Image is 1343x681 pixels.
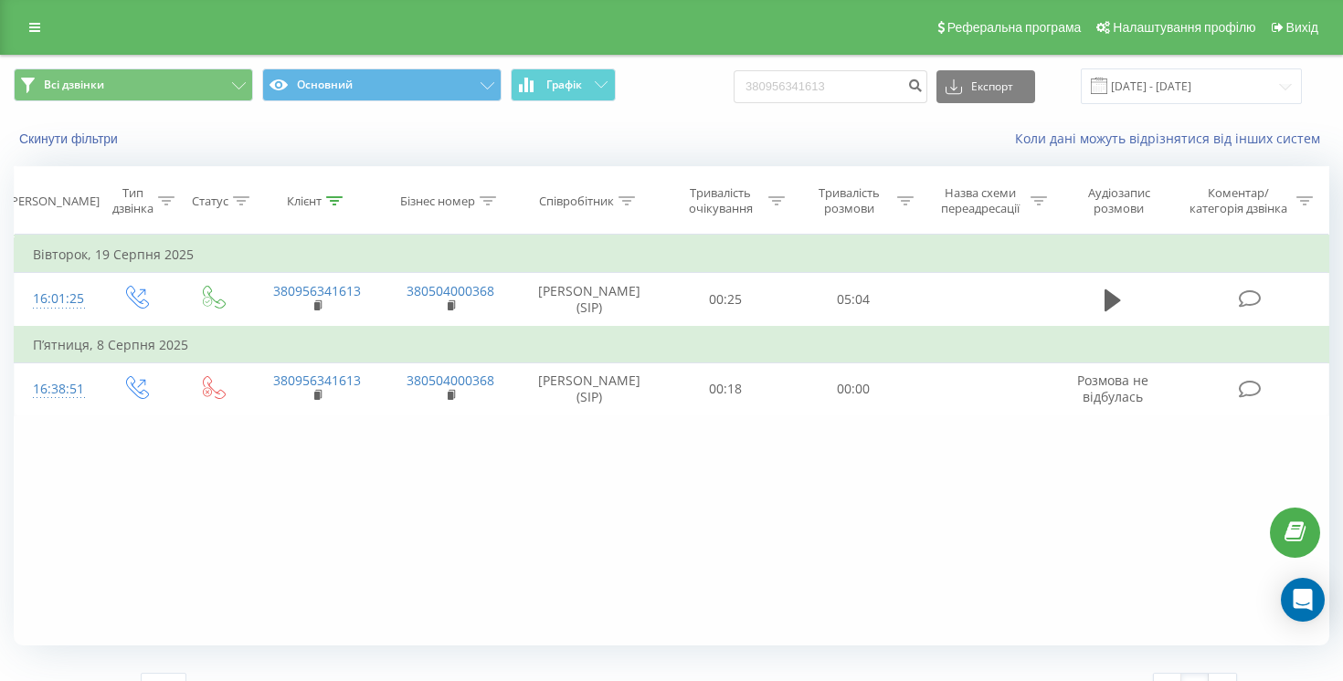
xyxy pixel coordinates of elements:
div: 16:38:51 [33,372,78,407]
button: Всі дзвінки [14,68,253,101]
div: Тип дзвінка [112,185,153,216]
div: Клієнт [287,194,322,209]
td: Вівторок, 19 Серпня 2025 [15,236,1329,273]
button: Графік [511,68,616,101]
div: 16:01:25 [33,281,78,317]
div: [PERSON_NAME] [7,194,100,209]
div: Співробітник [539,194,614,209]
a: 380504000368 [407,372,494,389]
span: Вихід [1286,20,1318,35]
td: П’ятниця, 8 Серпня 2025 [15,327,1329,363]
div: Аудіозапис розмови [1068,185,1170,216]
a: Коли дані можуть відрізнятися вiд інших систем [1015,130,1329,147]
td: 00:00 [789,362,917,415]
a: 380956341613 [273,372,361,389]
div: Назва схеми переадресації [935,185,1026,216]
div: Тривалість очікування [678,185,765,216]
td: [PERSON_NAME] (SIP) [517,273,661,327]
button: Експорт [936,70,1035,103]
td: 05:04 [789,273,917,327]
div: Тривалість розмови [806,185,893,216]
input: Пошук за номером [734,70,927,103]
button: Основний [262,68,502,101]
div: Open Intercom Messenger [1281,578,1325,622]
a: 380504000368 [407,282,494,299]
span: Розмова не відбулась [1077,372,1148,405]
span: Всі дзвінки [44,78,104,92]
a: 380956341613 [273,282,361,299]
span: Графік [546,79,582,91]
span: Реферальна програма [947,20,1082,35]
div: Статус [192,194,228,209]
td: [PERSON_NAME] (SIP) [517,362,661,415]
td: 00:25 [661,273,788,327]
div: Коментар/категорія дзвінка [1185,185,1292,216]
button: Скинути фільтри [14,131,127,147]
span: Налаштування профілю [1113,20,1255,35]
div: Бізнес номер [400,194,475,209]
td: 00:18 [661,362,788,415]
